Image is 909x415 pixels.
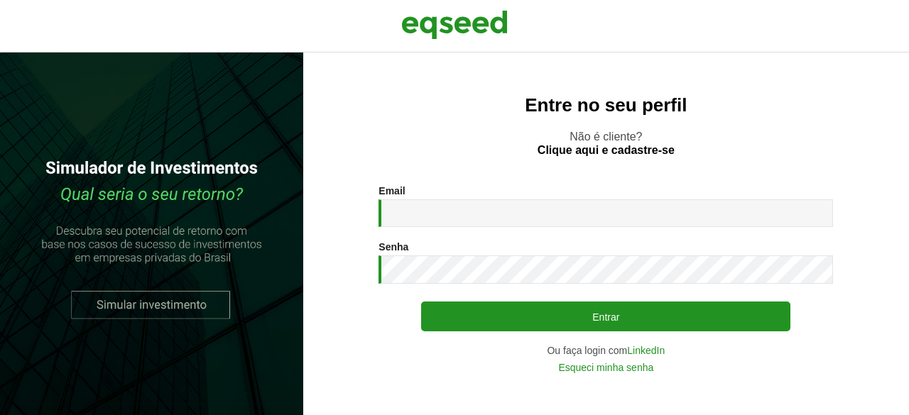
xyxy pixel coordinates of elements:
a: Esqueci minha senha [558,363,653,372]
div: Ou faça login com [379,345,833,355]
a: LinkedIn [627,345,665,355]
a: Clique aqui e cadastre-se [538,145,675,156]
label: Email [379,186,405,196]
label: Senha [379,242,408,252]
img: EqSeed Logo [401,7,508,43]
h2: Entre no seu perfil [332,95,881,116]
p: Não é cliente? [332,130,881,157]
button: Entrar [421,301,790,331]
